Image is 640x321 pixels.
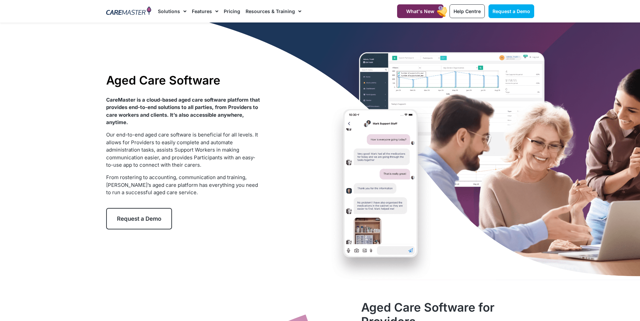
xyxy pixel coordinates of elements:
[106,97,260,126] strong: CareMaster is a cloud-based aged care software platform that provides end-to-end solutions to all...
[450,4,485,18] a: Help Centre
[106,208,172,229] a: Request a Demo
[106,174,258,196] span: From rostering to accounting, communication and training, [PERSON_NAME]’s aged care platform has ...
[106,73,260,87] h1: Aged Care Software
[493,8,530,14] span: Request a Demo
[106,6,152,16] img: CareMaster Logo
[406,8,434,14] span: What's New
[106,131,258,168] span: Our end-to-end aged care software is beneficial for all levels. It allows for Providers to easily...
[488,4,534,18] a: Request a Demo
[454,8,481,14] span: Help Centre
[117,215,161,222] span: Request a Demo
[397,4,443,18] a: What's New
